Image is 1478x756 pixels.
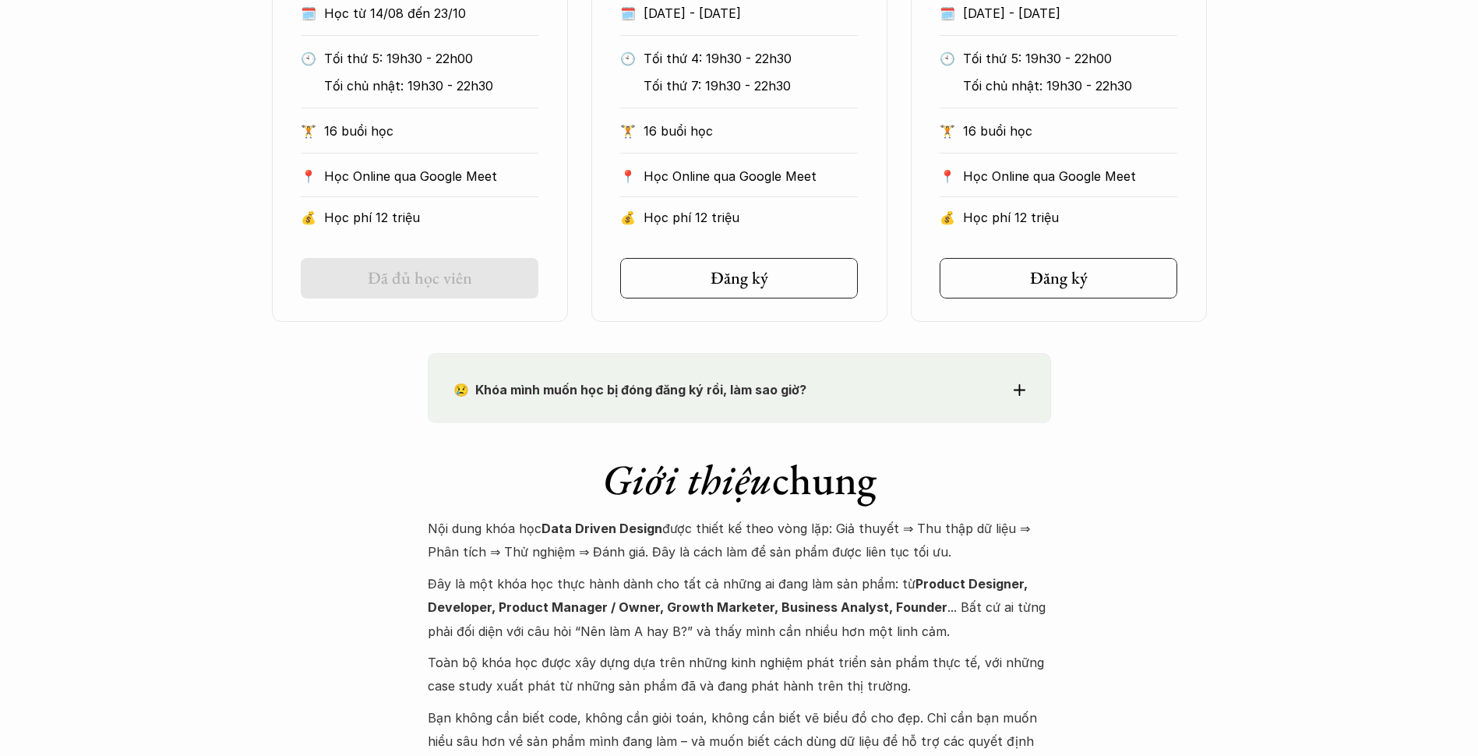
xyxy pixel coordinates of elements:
p: 💰 [301,206,316,229]
p: 🏋️ [620,119,636,143]
p: Nội dung khóa học được thiết kế theo vòng lặp: Giả thuyết ⇒ Thu thập dữ liệu ⇒ Phân tích ⇒ Thử ng... [428,517,1051,564]
p: 🕙 [620,47,636,70]
a: Đăng ký [940,258,1177,299]
p: 🗓️ [301,2,316,25]
p: 🗓️ [940,2,955,25]
p: Tối thứ 4: 19h30 - 22h30 [644,47,858,70]
em: Giới thiệu [602,452,772,507]
h1: chung [428,454,1051,505]
p: 🕙 [301,47,316,70]
strong: Data Driven Design [541,521,662,536]
p: Đây là một khóa học thực hành dành cho tất cả những ai đang làm sản phẩm: từ ... Bất cứ ai từng p... [428,572,1051,643]
p: 💰 [940,206,955,229]
p: 16 buổi học [324,119,538,143]
p: 🕙 [940,47,955,70]
p: 💰 [620,206,636,229]
p: 🗓️ [620,2,636,25]
p: 📍 [301,169,316,184]
p: Tối thứ 5: 19h30 - 22h00 [324,47,538,70]
p: 🏋️ [301,119,316,143]
p: Học phí 12 triệu [963,206,1177,229]
p: Tối thứ 7: 19h30 - 22h30 [644,74,858,97]
p: Tối chủ nhật: 19h30 - 22h30 [963,74,1177,97]
p: [DATE] - [DATE] [963,2,1148,25]
p: 📍 [620,169,636,184]
p: Học Online qua Google Meet [963,164,1177,188]
p: 📍 [940,169,955,184]
p: [DATE] - [DATE] [644,2,829,25]
p: Học Online qua Google Meet [324,164,538,188]
p: Học từ 14/08 đến 23/10 [324,2,510,25]
h5: Đăng ký [1030,268,1088,288]
p: 16 buổi học [644,119,858,143]
p: Tối thứ 5: 19h30 - 22h00 [963,47,1177,70]
p: Học phí 12 triệu [644,206,858,229]
p: Học phí 12 triệu [324,206,538,229]
p: Toàn bộ khóa học được xây dựng dựa trên những kinh nghiệm phát triển sản phẩm thực tế, với những ... [428,651,1051,698]
p: Học Online qua Google Meet [644,164,858,188]
p: Tối chủ nhật: 19h30 - 22h30 [324,74,538,97]
p: 16 buổi học [963,119,1177,143]
a: Đăng ký [620,258,858,299]
h5: Đăng ký [711,268,768,288]
p: 🏋️ [940,119,955,143]
h5: Đã đủ học viên [368,268,472,288]
strong: 😢 Khóa mình muốn học bị đóng đăng ký rồi, làm sao giờ? [453,382,806,397]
